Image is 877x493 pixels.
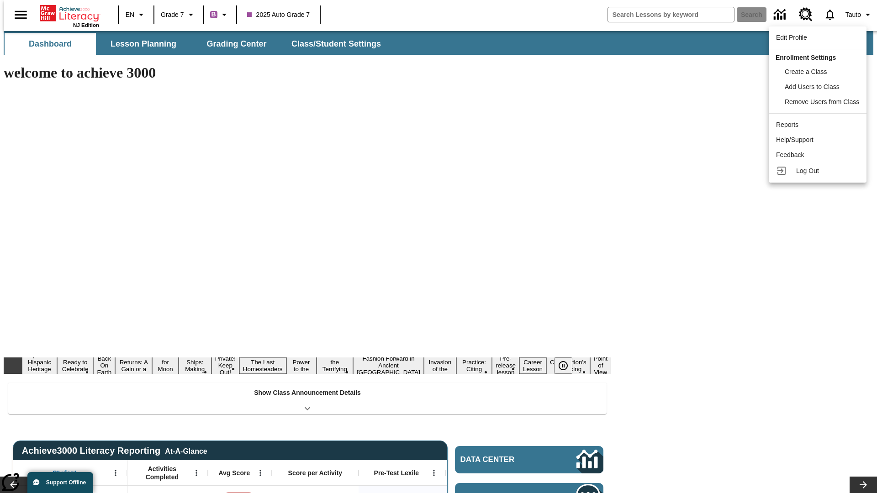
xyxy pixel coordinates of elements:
[776,121,798,128] span: Reports
[785,68,827,75] span: Create a Class
[776,136,814,143] span: Help/Support
[785,98,859,105] span: Remove Users from Class
[776,151,804,158] span: Feedback
[776,54,836,61] span: Enrollment Settings
[4,7,133,16] body: Maximum 600 characters Press Escape to exit toolbar Press Alt + F10 to reach toolbar
[785,83,840,90] span: Add Users to Class
[796,167,819,174] span: Log Out
[776,34,807,41] span: Edit Profile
